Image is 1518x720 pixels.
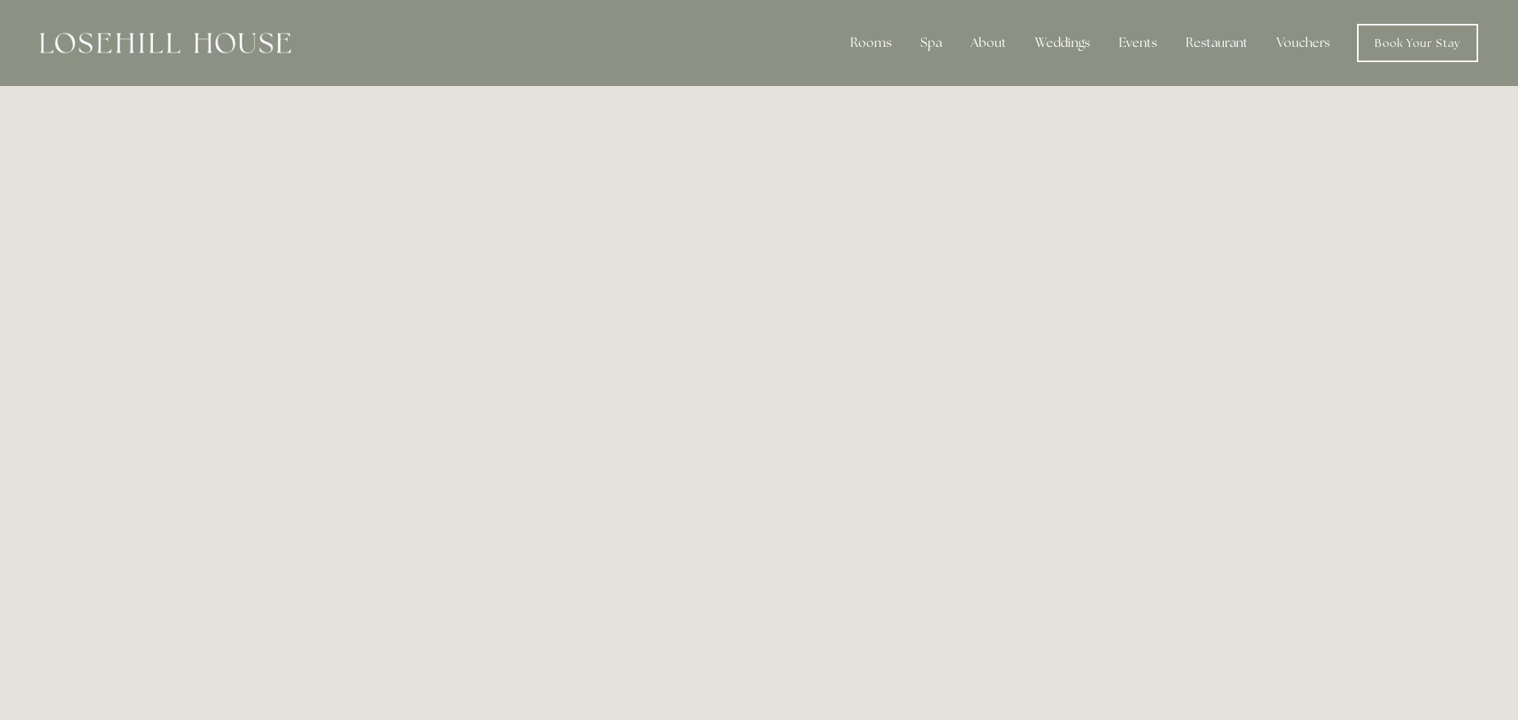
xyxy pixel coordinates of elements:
[837,27,904,59] div: Rooms
[1357,24,1478,62] a: Book Your Stay
[958,27,1019,59] div: About
[1022,27,1103,59] div: Weddings
[908,27,955,59] div: Spa
[1173,27,1261,59] div: Restaurant
[40,33,291,53] img: Losehill House
[1106,27,1170,59] div: Events
[1264,27,1343,59] a: Vouchers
